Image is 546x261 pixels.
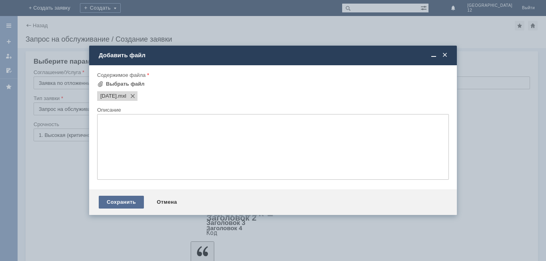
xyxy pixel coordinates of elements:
[100,93,117,99] span: 21.08.2025.mxl
[430,52,438,59] span: Свернуть (Ctrl + M)
[99,52,449,59] div: Добавить файл
[441,52,449,59] span: Закрыть
[97,72,447,78] div: Содержимое файла
[97,107,447,112] div: Описание
[3,3,117,16] div: прошу удалить отложенные [PERSON_NAME], спасибо
[106,81,145,87] div: Выбрать файл
[117,93,126,99] span: 21.08.2025.mxl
